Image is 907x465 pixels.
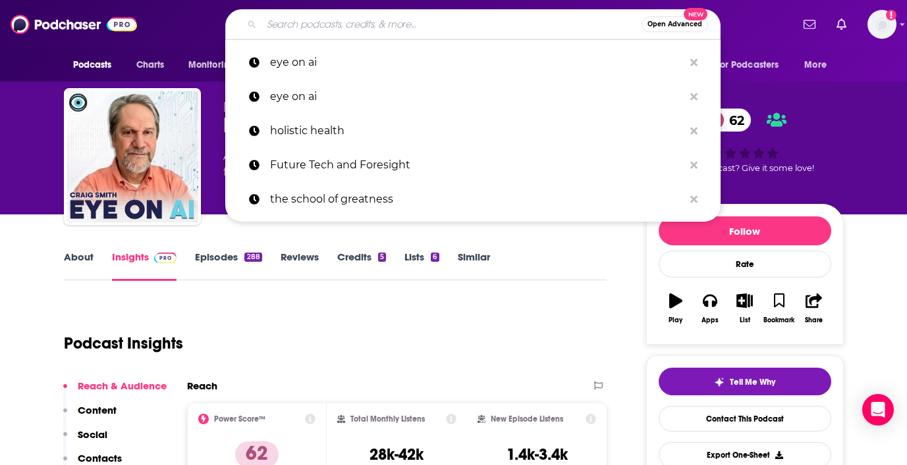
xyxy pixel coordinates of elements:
button: open menu [64,53,129,78]
h2: New Episode Listens [491,414,563,424]
a: Credits5 [337,251,386,281]
span: Podcasts [73,56,112,74]
h2: Reach [187,379,217,392]
div: Open Intercom Messenger [862,394,894,426]
span: Charts [136,56,165,74]
h3: 28k-42k [370,445,424,464]
img: User Profile [867,10,896,39]
h2: Total Monthly Listens [350,414,425,424]
span: Logged in as addi44 [867,10,896,39]
span: Good podcast? Give it some love! [676,163,814,173]
p: holistic health [270,114,684,148]
a: eye on ai [225,80,721,114]
a: Future Tech and Foresight [225,148,721,182]
div: A podcast [223,149,371,180]
div: 288 [244,253,261,262]
img: Podchaser Pro [154,253,177,263]
span: More [804,56,827,74]
a: 62 [703,109,751,132]
a: holistic health [225,114,721,148]
img: Podchaser - Follow, Share and Rate Podcasts [11,12,137,37]
p: Content [78,404,117,416]
button: Apps [693,285,727,332]
a: the school of greatness [225,182,721,216]
a: Reviews [281,251,319,281]
span: Tell Me Why [730,377,775,387]
p: the school of greatness [270,182,684,216]
button: Content [63,404,117,428]
a: Episodes288 [195,251,261,281]
div: Rate [659,251,831,278]
a: Similar [458,251,490,281]
p: Future Tech and Foresight [270,148,684,182]
a: Contact This Podcast [659,406,831,431]
span: New [684,8,707,20]
span: Open Advanced [647,21,702,28]
span: Monitoring [188,56,235,74]
button: open menu [795,53,843,78]
button: Play [659,285,693,332]
a: Charts [128,53,173,78]
p: eye on ai [270,80,684,114]
img: Eye On A.I. [67,91,198,222]
input: Search podcasts, credits, & more... [261,14,642,35]
span: For Podcasters [716,56,779,74]
img: tell me why sparkle [714,377,725,387]
p: Reach & Audience [78,379,167,392]
svg: Add a profile image [886,10,896,20]
button: Follow [659,216,831,245]
span: [PERSON_NAME] [223,100,317,112]
div: Play [669,316,682,324]
button: Bookmark [762,285,796,332]
a: InsightsPodchaser Pro [112,251,177,281]
div: 5 [378,253,386,262]
a: Show notifications dropdown [798,13,821,36]
button: open menu [707,53,798,78]
button: Social [63,428,107,453]
p: Social [78,428,107,441]
button: tell me why sparkleTell Me Why [659,368,831,395]
div: Search podcasts, credits, & more... [225,9,721,39]
div: List [740,316,750,324]
button: Share [796,285,831,332]
button: open menu [179,53,252,78]
span: 62 [716,109,751,132]
a: eye on ai [225,45,721,80]
div: 62Good podcast? Give it some love! [646,100,844,182]
button: Open AdvancedNew [642,16,708,32]
span: featuring [223,164,371,180]
div: 6 [431,253,439,262]
button: List [727,285,761,332]
h1: Podcast Insights [64,333,183,353]
div: Bookmark [763,316,794,324]
div: Apps [701,316,719,324]
h3: 1.4k-3.4k [507,445,568,464]
button: Show profile menu [867,10,896,39]
p: eye on ai [270,45,684,80]
p: Contacts [78,452,122,464]
button: Reach & Audience [63,379,167,404]
a: About [64,251,94,281]
div: Share [805,316,823,324]
h2: Power Score™ [214,414,265,424]
a: Show notifications dropdown [831,13,852,36]
a: Lists6 [404,251,439,281]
